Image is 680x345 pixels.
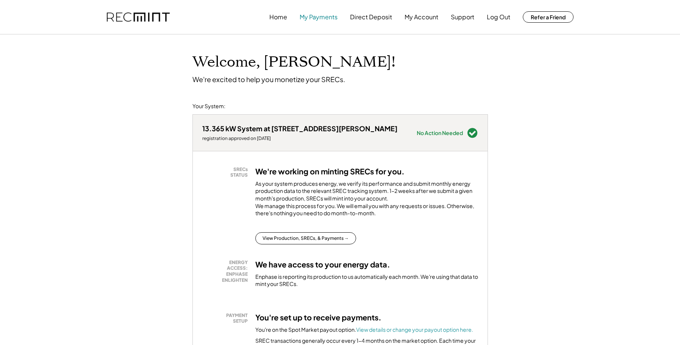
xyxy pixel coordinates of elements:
[405,9,438,25] button: My Account
[356,326,473,333] a: View details or change your payout option here.
[255,180,478,221] div: As your system produces energy, we verify its performance and submit monthly energy production da...
[255,260,390,269] h3: We have access to your energy data.
[192,103,225,110] div: Your System:
[255,312,381,322] h3: You're set up to receive payments.
[107,12,170,22] img: recmint-logotype%403x.png
[202,135,397,141] div: registration approved on [DATE]
[523,11,574,23] button: Refer a Friend
[192,75,345,84] div: We're excited to help you monetize your SRECs.
[202,124,397,133] div: 13.365 kW System at [STREET_ADDRESS][PERSON_NAME]
[417,130,463,135] div: No Action Needed
[255,273,478,288] div: Enphase is reporting its production to us automatically each month. We're using that data to mint...
[300,9,338,25] button: My Payments
[206,166,248,178] div: SRECs STATUS
[350,9,392,25] button: Direct Deposit
[192,53,395,71] h1: Welcome, [PERSON_NAME]!
[255,166,405,176] h3: We're working on minting SRECs for you.
[255,326,473,334] div: You're on the Spot Market payout option.
[206,260,248,283] div: ENERGY ACCESS: ENPHASE ENLIGHTEN
[206,312,248,324] div: PAYMENT SETUP
[451,9,474,25] button: Support
[255,232,356,244] button: View Production, SRECs, & Payments →
[487,9,510,25] button: Log Out
[269,9,287,25] button: Home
